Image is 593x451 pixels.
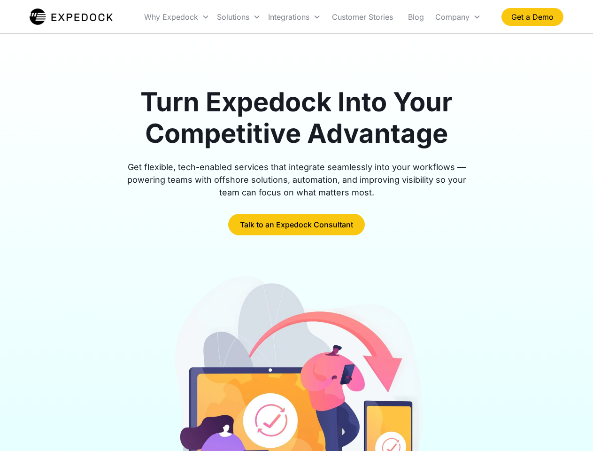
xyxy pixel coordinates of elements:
[140,1,213,33] div: Why Expedock
[435,12,470,22] div: Company
[431,1,485,33] div: Company
[228,214,365,235] a: Talk to an Expedock Consultant
[217,12,249,22] div: Solutions
[30,8,113,26] a: home
[116,161,477,199] div: Get flexible, tech-enabled services that integrate seamlessly into your workflows — powering team...
[144,12,198,22] div: Why Expedock
[116,86,477,149] h1: Turn Expedock Into Your Competitive Advantage
[400,1,431,33] a: Blog
[213,1,264,33] div: Solutions
[30,8,113,26] img: Expedock Logo
[324,1,400,33] a: Customer Stories
[501,8,563,26] a: Get a Demo
[546,406,593,451] iframe: Chat Widget
[264,1,324,33] div: Integrations
[268,12,309,22] div: Integrations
